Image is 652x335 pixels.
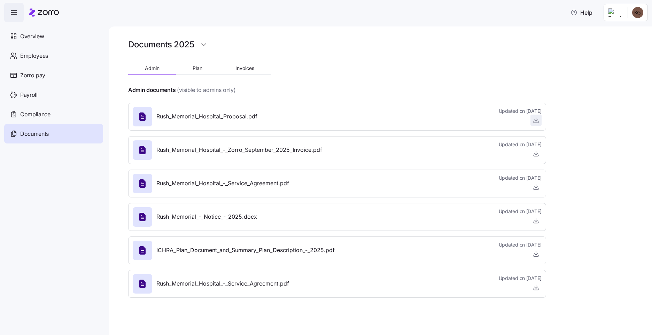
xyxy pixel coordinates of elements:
[632,7,643,18] img: b34cea83cf096b89a2fb04a6d3fa81b3
[4,85,103,104] a: Payroll
[4,26,103,46] a: Overview
[499,141,542,148] span: Updated on [DATE]
[145,66,160,71] span: Admin
[156,112,257,121] span: Rush_Memorial_Hospital_Proposal.pdf
[20,32,44,41] span: Overview
[156,179,289,188] span: Rush_Memorial_Hospital_-_Service_Agreement.pdf
[20,130,49,138] span: Documents
[156,146,322,154] span: Rush_Memorial_Hospital_-_Zorro_September_2025_Invoice.pdf
[565,6,598,20] button: Help
[156,246,335,255] span: ICHRA_Plan_Document_and_Summary_Plan_Description_-_2025.pdf
[499,208,542,215] span: Updated on [DATE]
[499,174,542,181] span: Updated on [DATE]
[156,279,289,288] span: Rush_Memorial_Hospital_-_Service_Agreement.pdf
[499,241,542,248] span: Updated on [DATE]
[235,66,254,71] span: Invoices
[20,91,38,99] span: Payroll
[128,86,176,94] h4: Admin documents
[20,110,51,119] span: Compliance
[4,124,103,143] a: Documents
[156,212,257,221] span: Rush_Memorial_-_Notice_-_2025.docx
[570,8,592,17] span: Help
[20,71,45,80] span: Zorro pay
[193,66,202,71] span: Plan
[499,275,542,282] span: Updated on [DATE]
[128,39,194,50] h1: Documents 2025
[608,8,622,17] img: Employer logo
[4,104,103,124] a: Compliance
[4,46,103,65] a: Employees
[499,108,542,115] span: Updated on [DATE]
[177,86,235,94] span: (visible to admins only)
[4,65,103,85] a: Zorro pay
[20,52,48,60] span: Employees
